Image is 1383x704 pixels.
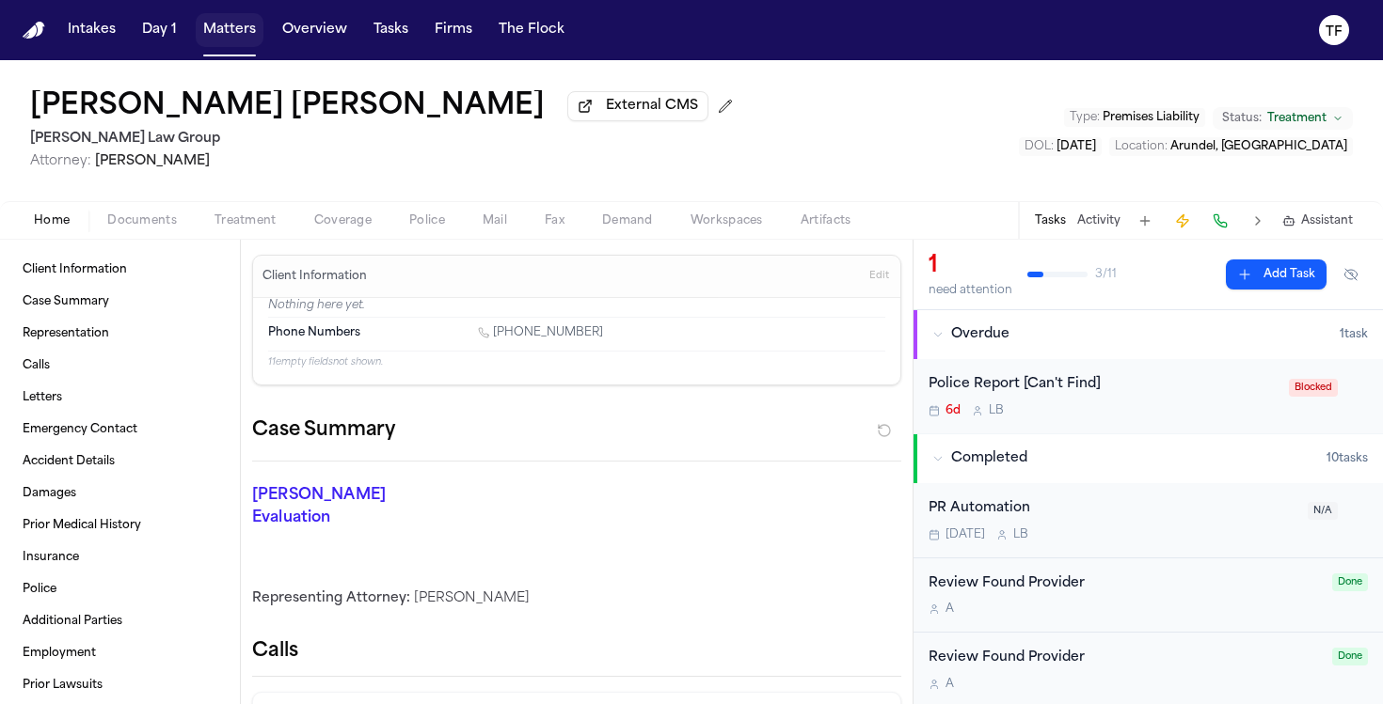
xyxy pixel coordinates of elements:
[1282,213,1353,228] button: Assistant
[951,449,1027,468] span: Completed
[567,91,708,121] button: External CMS
[1332,573,1368,591] span: Done
[135,13,184,47] button: Day 1
[23,518,141,533] span: Prior Medical History
[15,351,225,381] a: Calls
[989,403,1004,418] span: L B
[1340,327,1368,342] span: 1 task
[268,325,360,340] span: Phone Numbers
[268,298,885,317] p: Nothing here yet.
[30,90,545,124] button: Edit matter name
[606,97,698,116] span: External CMS
[252,484,453,529] p: [PERSON_NAME] Evaluation
[869,270,889,283] span: Edit
[30,154,91,168] span: Attorney:
[1326,25,1343,39] text: TF
[914,434,1383,483] button: Completed10tasks
[691,213,763,228] span: Workspaces
[259,269,371,284] h3: Client Information
[914,483,1383,558] div: Open task: PR Automation
[23,550,79,565] span: Insurance
[914,359,1383,433] div: Open task: Police Report [Can't Find]
[1332,648,1368,665] span: Done
[1077,213,1121,228] button: Activity
[427,13,480,47] button: Firms
[15,446,225,477] a: Accident Details
[491,13,572,47] button: The Flock
[1169,208,1196,234] button: Create Immediate Task
[914,558,1383,634] div: Open task: Review Found Provider
[23,582,56,597] span: Police
[929,498,1296,520] div: PR Automation
[15,606,225,636] a: Additional Parties
[946,403,961,418] span: 6d
[1115,141,1168,152] span: Location :
[23,614,122,629] span: Additional Parties
[1057,141,1096,152] span: [DATE]
[1170,141,1347,152] span: Arundel, [GEOGRAPHIC_DATA]
[1226,259,1327,289] button: Add Task
[252,638,901,665] h2: Calls
[914,310,1383,359] button: Overdue1task
[366,13,416,47] button: Tasks
[23,422,137,437] span: Emergency Contact
[15,319,225,349] a: Representation
[1213,107,1353,130] button: Change status from Treatment
[30,90,545,124] h1: [PERSON_NAME] [PERSON_NAME]
[23,326,109,341] span: Representation
[23,454,115,469] span: Accident Details
[23,22,45,39] a: Home
[252,589,901,608] div: [PERSON_NAME]
[1132,208,1158,234] button: Add Task
[929,251,1012,281] div: 1
[34,213,70,228] span: Home
[23,358,50,373] span: Calls
[15,510,225,540] a: Prior Medical History
[15,638,225,668] a: Employment
[15,478,225,508] a: Damages
[15,255,225,285] a: Client Information
[252,591,410,605] span: Representing Attorney:
[107,213,177,228] span: Documents
[801,213,851,228] span: Artifacts
[23,294,109,309] span: Case Summary
[23,646,96,661] span: Employment
[15,383,225,413] a: Letters
[602,213,653,228] span: Demand
[483,213,507,228] span: Mail
[95,154,210,168] span: [PERSON_NAME]
[23,262,127,277] span: Client Information
[946,602,954,617] span: A
[30,128,740,150] h2: [PERSON_NAME] Law Group
[15,415,225,445] a: Emergency Contact
[1289,379,1338,397] span: Blocked
[1222,111,1262,126] span: Status:
[15,670,225,700] a: Prior Lawsuits
[1025,141,1054,152] span: DOL :
[15,542,225,572] a: Insurance
[252,415,395,446] h2: Case Summary
[275,13,355,47] button: Overview
[929,573,1321,595] div: Review Found Provider
[1334,259,1368,289] button: Hide completed tasks (⌘⇧H)
[1327,451,1368,466] span: 10 task s
[60,13,123,47] button: Intakes
[1013,527,1028,542] span: L B
[478,325,603,340] a: Call 1 (207) 298-0095
[196,13,263,47] button: Matters
[946,677,954,692] span: A
[1103,112,1200,123] span: Premises Liability
[23,390,62,405] span: Letters
[1267,111,1327,126] span: Treatment
[1308,502,1338,520] span: N/A
[1035,213,1066,228] button: Tasks
[929,283,1012,298] div: need attention
[1095,267,1117,282] span: 3 / 11
[545,213,564,228] span: Fax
